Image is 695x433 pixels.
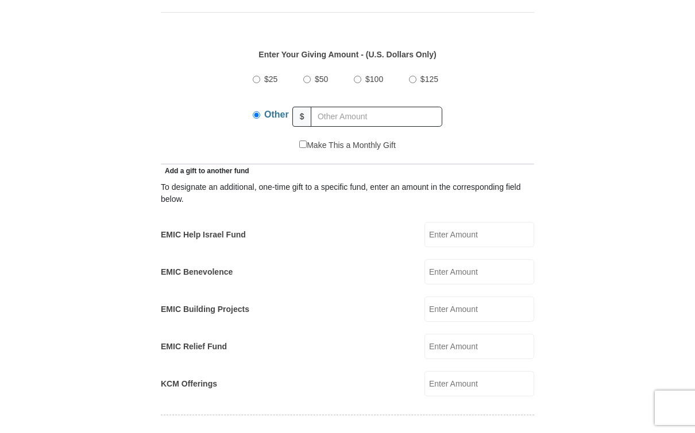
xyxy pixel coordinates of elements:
input: Enter Amount [424,371,534,396]
strong: Enter Your Giving Amount - (U.S. Dollars Only) [258,50,436,59]
label: KCM Offerings [161,378,217,390]
input: Enter Amount [424,334,534,359]
div: To designate an additional, one-time gift to a specific fund, enter an amount in the correspondin... [161,181,534,205]
label: EMIC Benevolence [161,266,233,278]
span: $25 [264,75,277,84]
span: Other [264,110,289,119]
span: $100 [365,75,383,84]
input: Make This a Monthly Gift [299,141,307,148]
span: $ [292,107,312,127]
input: Enter Amount [424,297,534,322]
label: EMIC Building Projects [161,303,249,315]
input: Enter Amount [424,222,534,247]
input: Enter Amount [424,259,534,284]
span: Add a gift to another fund [161,167,249,175]
input: Other Amount [311,107,442,127]
span: $125 [420,75,438,84]
label: Make This a Monthly Gift [299,139,396,151]
label: EMIC Relief Fund [161,341,227,353]
label: EMIC Help Israel Fund [161,229,246,241]
span: $50 [315,75,328,84]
